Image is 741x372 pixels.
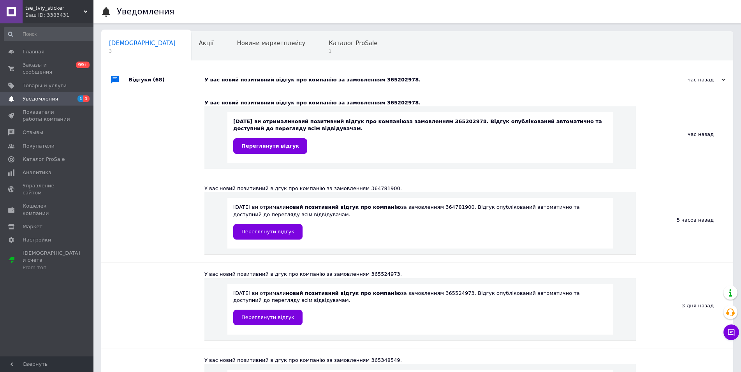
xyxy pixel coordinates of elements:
span: (68) [153,77,165,83]
span: Отзывы [23,129,43,136]
a: Переглянути відгук [233,224,303,240]
span: Аналитика [23,169,51,176]
div: Prom топ [23,264,80,271]
div: У вас новий позитивний відгук про компанію за замовленням 365524973. [204,271,636,278]
span: Настройки [23,236,51,243]
div: час назад [648,76,725,83]
span: Переглянути відгук [241,314,294,320]
span: Каталог ProSale [329,40,377,47]
b: новий позитивний відгук про компанію [286,204,401,210]
div: 5 часов назад [636,177,733,263]
span: Каталог ProSale [23,156,65,163]
a: Переглянути відгук [233,310,303,325]
div: У вас новий позитивний відгук про компанію за замовленням 365202978. [204,99,636,106]
b: новий позитивний відгук про компанію [286,290,401,296]
span: Новини маркетплейсу [237,40,305,47]
div: [DATE] ви отримали за замовленням 365524973. Відгук опублікований автоматично та доступний до пер... [233,290,607,325]
span: Уведомления [23,95,58,102]
span: 1 [329,48,377,54]
span: Покупатели [23,143,55,150]
div: У вас новий позитивний відгук про компанію за замовленням 365348549. [204,357,636,364]
div: час назад [636,92,733,177]
span: Переглянути відгук [241,143,299,149]
div: Відгуки [128,68,204,92]
span: Переглянути відгук [241,229,294,234]
span: [DEMOGRAPHIC_DATA] [109,40,176,47]
span: 1 [83,95,90,102]
input: Поиск [4,27,96,41]
span: Главная [23,48,44,55]
span: Маркет [23,223,42,230]
span: 99+ [76,62,90,68]
span: Управление сайтом [23,182,72,196]
span: Заказы и сообщения [23,62,72,76]
a: Переглянути відгук [233,138,307,154]
span: 1 [77,95,84,102]
div: [DATE] ви отримали за замовленням 365202978. Відгук опублікований автоматично та доступний до пер... [233,118,607,153]
span: tse_tviy_sticker [25,5,84,12]
button: Чат с покупателем [723,324,739,340]
span: Акції [199,40,214,47]
div: Ваш ID: 3383431 [25,12,93,19]
span: Кошелек компании [23,203,72,217]
div: У вас новий позитивний відгук про компанію за замовленням 365202978. [204,76,648,83]
h1: Уведомления [117,7,174,16]
div: У вас новий позитивний відгук про компанію за замовленням 364781900. [204,185,636,192]
span: Товары и услуги [23,82,67,89]
div: 3 дня назад [636,263,733,348]
b: новий позитивний відгук про компанію [291,118,407,124]
span: [DEMOGRAPHIC_DATA] и счета [23,250,80,271]
span: Показатели работы компании [23,109,72,123]
div: [DATE] ви отримали за замовленням 364781900. Відгук опублікований автоматично та доступний до пер... [233,204,607,239]
span: 3 [109,48,176,54]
